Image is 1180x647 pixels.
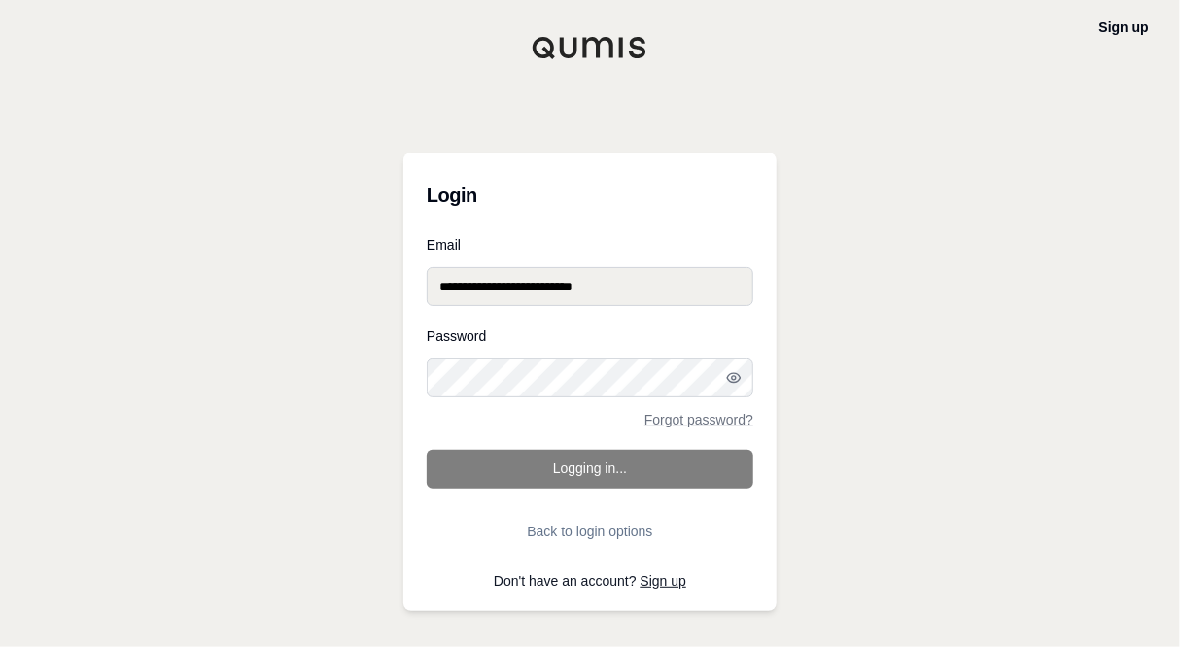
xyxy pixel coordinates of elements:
[1099,19,1149,35] a: Sign up
[427,329,753,343] label: Password
[427,574,753,588] p: Don't have an account?
[427,176,753,215] h3: Login
[644,413,753,426] a: Forgot password?
[641,573,686,589] a: Sign up
[427,238,753,252] label: Email
[532,36,648,59] img: Qumis
[427,512,753,551] button: Back to login options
